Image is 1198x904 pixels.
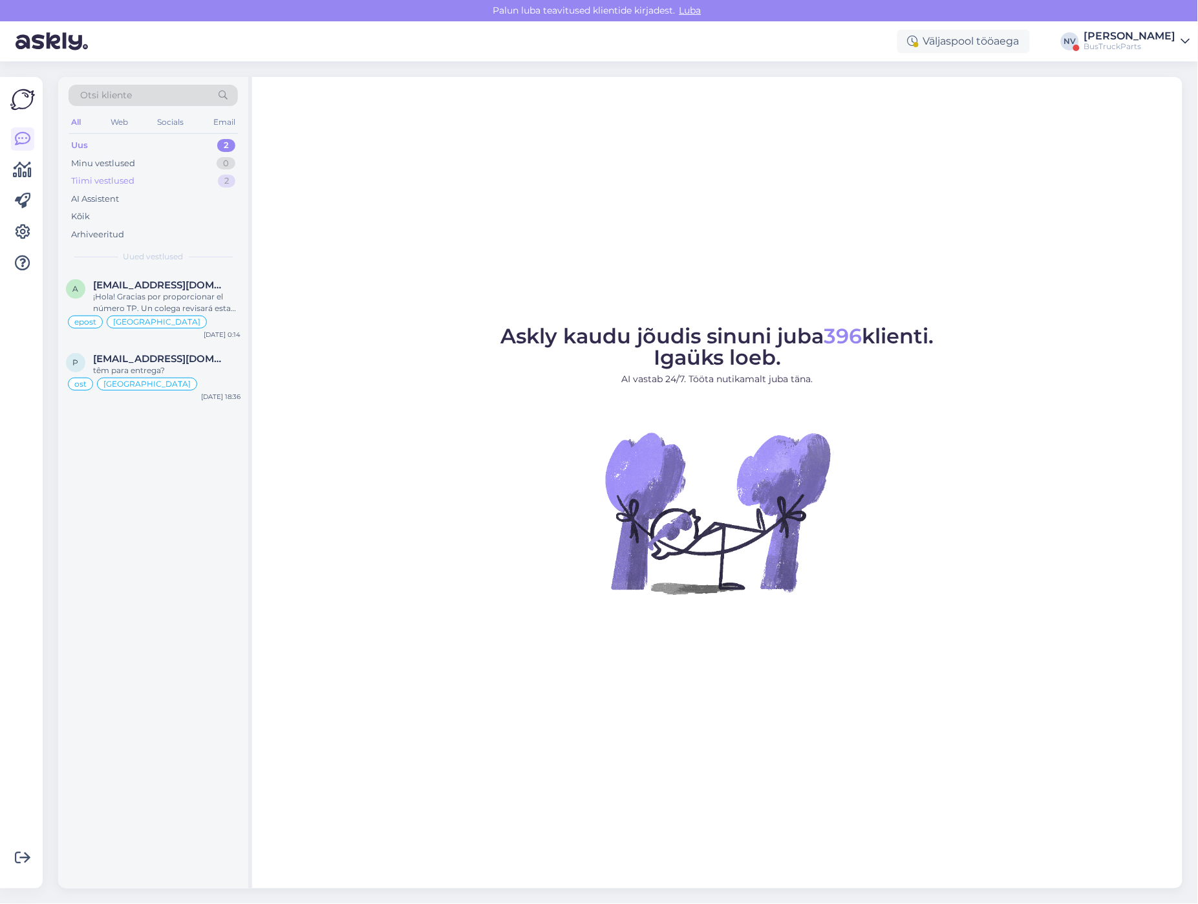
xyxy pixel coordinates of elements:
[69,114,83,131] div: All
[93,353,228,365] span: pecas@mssassistencia.pt
[218,175,235,188] div: 2
[10,87,35,112] img: Askly Logo
[113,318,200,326] span: [GEOGRAPHIC_DATA]
[501,323,934,370] span: Askly kaudu jõudis sinuni juba klienti. Igaüks loeb.
[897,30,1030,53] div: Väljaspool tööaega
[1084,41,1176,52] div: BusTruckParts
[676,5,705,16] span: Luba
[71,193,119,206] div: AI Assistent
[73,284,79,294] span: a
[71,175,134,188] div: Tiimi vestlused
[71,228,124,241] div: Arhiveeritud
[601,396,834,629] img: No Chat active
[1061,32,1079,50] div: NV
[103,380,191,388] span: [GEOGRAPHIC_DATA]
[71,139,88,152] div: Uus
[71,157,135,170] div: Minu vestlused
[93,291,241,314] div: ¡Hola! Gracias por proporcionar el número TP. Un colega revisará esta información y se pondrá en ...
[73,358,79,367] span: p
[93,365,241,376] div: têm para entrega?
[501,372,934,386] p: AI vastab 24/7. Tööta nutikamalt juba täna.
[80,89,132,102] span: Otsi kliente
[93,279,228,291] span: aasorza@yahoo.com
[108,114,131,131] div: Web
[217,157,235,170] div: 0
[217,139,235,152] div: 2
[824,323,862,349] span: 396
[211,114,238,131] div: Email
[201,392,241,402] div: [DATE] 18:36
[71,210,90,223] div: Kõik
[1084,31,1176,41] div: [PERSON_NAME]
[155,114,186,131] div: Socials
[123,251,184,263] span: Uued vestlused
[74,318,96,326] span: epost
[204,330,241,339] div: [DATE] 0:14
[1084,31,1190,52] a: [PERSON_NAME]BusTruckParts
[74,380,87,388] span: ost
